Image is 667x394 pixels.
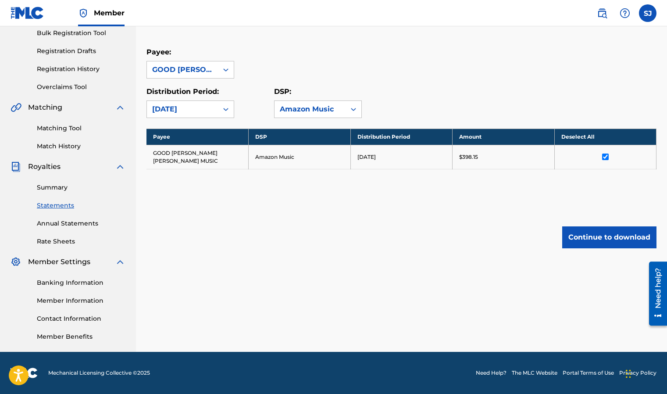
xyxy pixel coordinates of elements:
img: expand [115,257,125,267]
img: Royalties [11,161,21,172]
a: Matching Tool [37,124,125,133]
label: Payee: [146,48,171,56]
img: logo [11,368,38,378]
label: Distribution Period: [146,87,219,96]
div: Help [616,4,634,22]
button: Continue to download [562,226,656,248]
span: Member [94,8,125,18]
div: GOOD [PERSON_NAME] [PERSON_NAME] MUSIC [152,64,213,75]
td: Amazon Music [249,145,351,169]
iframe: Chat Widget [623,352,667,394]
a: Privacy Policy [619,369,656,377]
a: Annual Statements [37,219,125,228]
a: Bulk Registration Tool [37,29,125,38]
img: help [620,8,630,18]
a: Registration History [37,64,125,74]
a: Rate Sheets [37,237,125,246]
th: Distribution Period [350,129,453,145]
img: Top Rightsholder [78,8,89,18]
img: expand [115,161,125,172]
a: The MLC Website [512,369,557,377]
td: [DATE] [350,145,453,169]
a: Need Help? [476,369,506,377]
a: Member Information [37,296,125,305]
img: expand [115,102,125,113]
td: GOOD [PERSON_NAME] [PERSON_NAME] MUSIC [146,145,249,169]
a: Registration Drafts [37,47,125,56]
p: $398.15 [459,153,478,161]
th: Payee [146,129,249,145]
img: Matching [11,102,21,113]
iframe: Resource Center [642,258,667,329]
label: DSP: [274,87,291,96]
a: Member Benefits [37,332,125,341]
th: Amount [453,129,555,145]
a: Contact Information [37,314,125,323]
div: Amazon Music [280,104,340,115]
a: Banking Information [37,278,125,287]
a: Summary [37,183,125,192]
a: Match History [37,142,125,151]
span: Matching [28,102,62,113]
a: Portal Terms of Use [563,369,614,377]
img: search [597,8,607,18]
div: Drag [626,361,631,387]
a: Overclaims Tool [37,82,125,92]
span: Mechanical Licensing Collective © 2025 [48,369,150,377]
div: [DATE] [152,104,213,115]
th: DSP [249,129,351,145]
a: Statements [37,201,125,210]
div: User Menu [639,4,656,22]
span: Royalties [28,161,61,172]
span: Member Settings [28,257,90,267]
th: Deselect All [554,129,656,145]
a: Public Search [593,4,611,22]
img: Member Settings [11,257,21,267]
img: MLC Logo [11,7,44,19]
